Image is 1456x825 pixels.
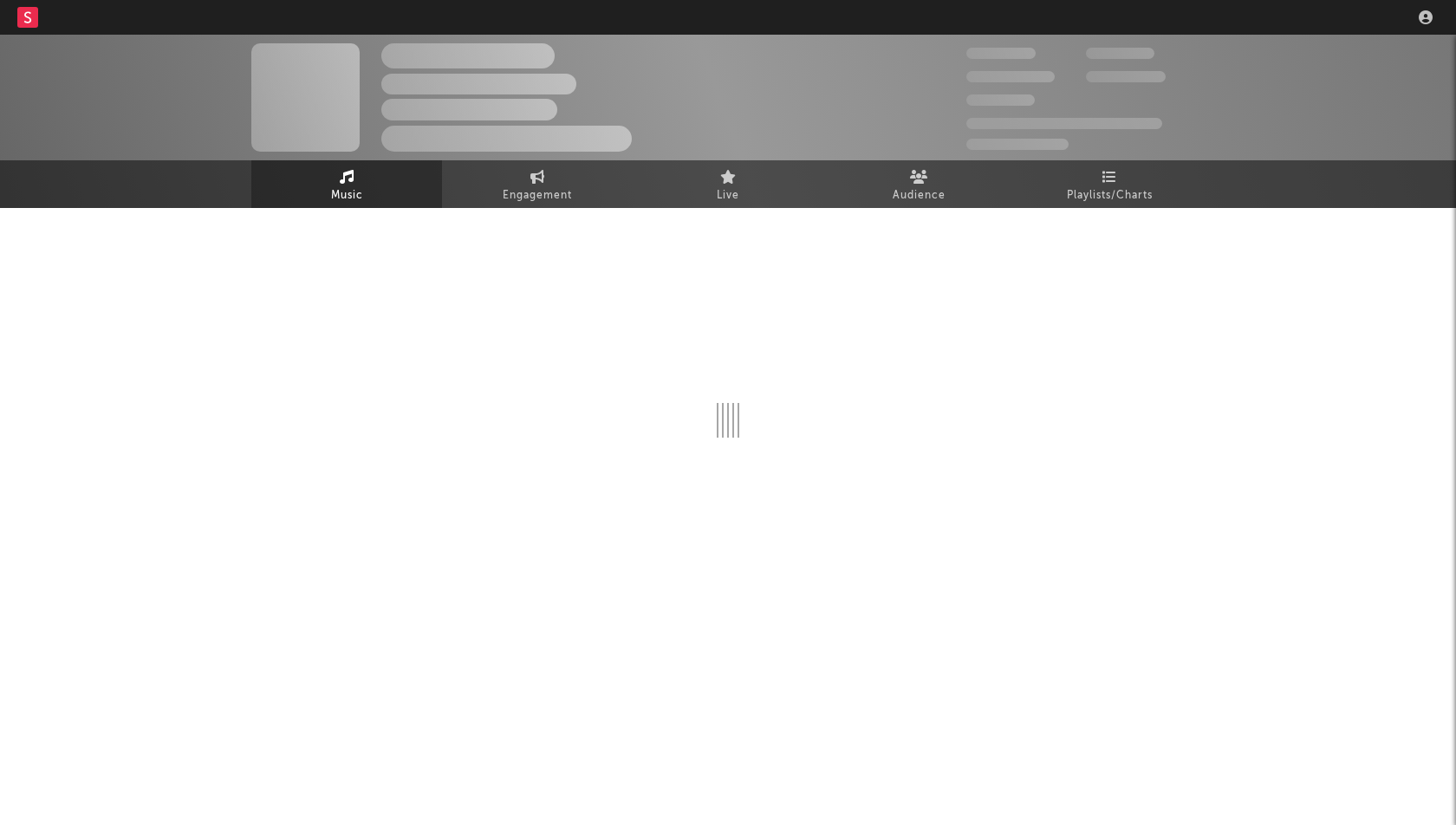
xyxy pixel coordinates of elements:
[1014,160,1205,208] a: Playlists/Charts
[717,185,739,206] span: Live
[1086,71,1166,82] span: 1 000 000
[823,160,1014,208] a: Audience
[503,185,572,206] span: Engagement
[966,48,1036,59] span: 300 000
[633,160,823,208] a: Live
[442,160,633,208] a: Engagement
[331,185,363,206] span: Music
[966,118,1162,129] span: 50 000 000 Monthly Listeners
[966,139,1069,150] span: Jump Score: 85.0
[1086,48,1154,59] span: 100 000
[893,185,946,206] span: Audience
[966,94,1035,106] span: 100 000
[1067,185,1153,206] span: Playlists/Charts
[251,160,442,208] a: Music
[966,71,1055,82] span: 50 000 000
